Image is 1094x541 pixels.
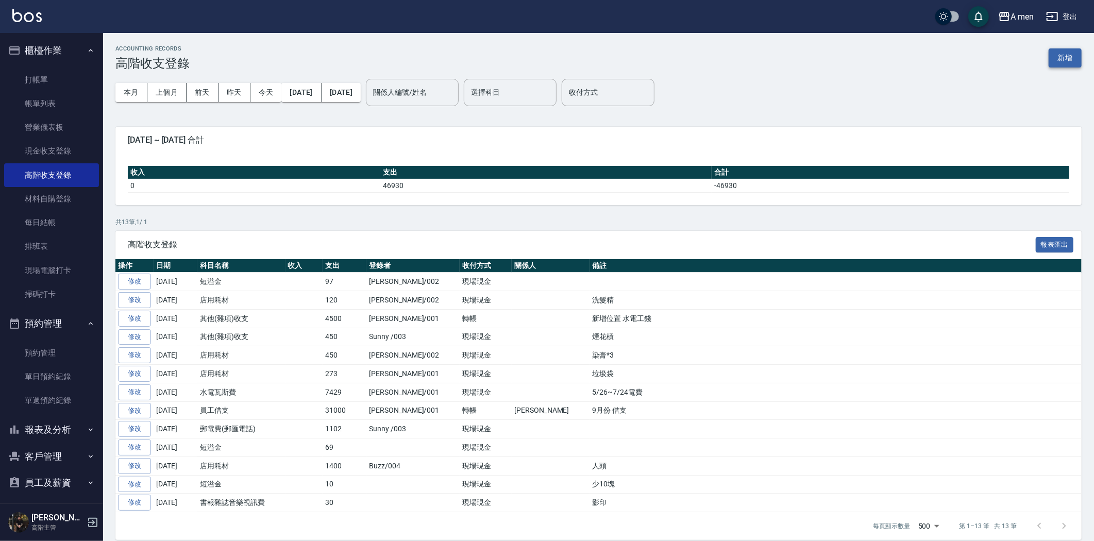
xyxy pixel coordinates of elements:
[154,273,197,291] td: [DATE]
[4,469,99,496] button: 員工及薪資
[590,365,1082,383] td: 垃圾袋
[366,259,460,273] th: 登錄者
[323,291,366,310] td: 120
[118,495,151,511] a: 修改
[118,292,151,308] a: 修改
[366,383,460,401] td: [PERSON_NAME]/001
[197,273,285,291] td: 短溢金
[218,83,250,102] button: 昨天
[154,259,197,273] th: 日期
[1036,237,1074,253] button: 報表匯出
[118,439,151,455] a: 修改
[712,166,1069,179] th: 合計
[187,83,218,102] button: 前天
[4,115,99,139] a: 營業儀表板
[460,346,512,365] td: 現場現金
[590,291,1082,310] td: 洗髮精
[323,401,366,420] td: 31000
[147,83,187,102] button: 上個月
[712,179,1069,192] td: -46930
[197,457,285,475] td: 店用耗材
[590,309,1082,328] td: 新增位置 水電工錢
[197,475,285,494] td: 短溢金
[4,416,99,443] button: 報表及分析
[366,291,460,310] td: [PERSON_NAME]/002
[4,211,99,234] a: 每日結帳
[323,383,366,401] td: 7429
[4,187,99,211] a: 材料自購登錄
[197,365,285,383] td: 店用耗材
[281,83,321,102] button: [DATE]
[128,135,1069,145] span: [DATE] ~ [DATE] 合計
[118,458,151,474] a: 修改
[873,521,910,531] p: 每頁顯示數量
[154,291,197,310] td: [DATE]
[366,401,460,420] td: [PERSON_NAME]/001
[115,45,190,52] h2: ACCOUNTING RECORDS
[460,309,512,328] td: 轉帳
[4,37,99,64] button: 櫃檯作業
[323,494,366,512] td: 30
[590,457,1082,475] td: 人頭
[197,420,285,438] td: 郵電費(郵匯電話)
[197,309,285,328] td: 其他(雜項)收支
[4,365,99,388] a: 單日預約紀錄
[323,438,366,457] td: 69
[323,259,366,273] th: 支出
[460,383,512,401] td: 現場現金
[460,438,512,457] td: 現場現金
[154,494,197,512] td: [DATE]
[154,309,197,328] td: [DATE]
[197,401,285,420] td: 員工借支
[118,403,151,419] a: 修改
[197,383,285,401] td: 水電瓦斯費
[115,259,154,273] th: 操作
[8,512,29,533] img: Person
[323,365,366,383] td: 273
[154,438,197,457] td: [DATE]
[366,328,460,346] td: Sunny /003
[460,328,512,346] td: 現場現金
[118,366,151,382] a: 修改
[323,273,366,291] td: 97
[590,328,1082,346] td: 煙花槓
[460,259,512,273] th: 收付方式
[118,311,151,327] a: 修改
[460,401,512,420] td: 轉帳
[968,6,989,27] button: save
[4,92,99,115] a: 帳單列表
[285,259,323,273] th: 收入
[154,328,197,346] td: [DATE]
[4,259,99,282] a: 現場電腦打卡
[128,240,1036,250] span: 高階收支登錄
[380,179,712,192] td: 46930
[197,494,285,512] td: 書報雜誌音樂視訊費
[115,56,190,71] h3: 高階收支登錄
[4,310,99,337] button: 預約管理
[366,457,460,475] td: Buzz/004
[154,383,197,401] td: [DATE]
[1036,239,1074,249] a: 報表匯出
[118,274,151,290] a: 修改
[460,291,512,310] td: 現場現金
[590,383,1082,401] td: 5/26~7/24電費
[115,217,1082,227] p: 共 13 筆, 1 / 1
[12,9,42,22] img: Logo
[460,420,512,438] td: 現場現金
[460,365,512,383] td: 現場現金
[118,421,151,437] a: 修改
[154,365,197,383] td: [DATE]
[197,259,285,273] th: 科目名稱
[994,6,1038,27] button: A men
[4,68,99,92] a: 打帳單
[197,291,285,310] td: 店用耗材
[154,457,197,475] td: [DATE]
[512,401,590,420] td: [PERSON_NAME]
[4,341,99,365] a: 預約管理
[590,259,1082,273] th: 備註
[323,475,366,494] td: 10
[960,521,1017,531] p: 第 1–13 筆 共 13 筆
[4,496,99,523] button: 商品管理
[380,166,712,179] th: 支出
[154,346,197,365] td: [DATE]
